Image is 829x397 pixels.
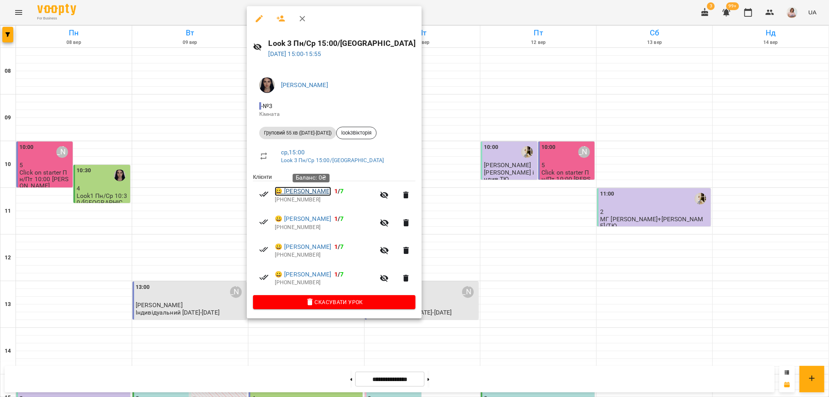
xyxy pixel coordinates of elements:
[269,50,321,58] a: [DATE] 15:00-15:55
[334,215,344,222] b: /
[275,224,375,231] p: [PHONE_NUMBER]
[259,217,269,227] svg: Візит сплачено
[275,187,331,196] a: 😀 [PERSON_NAME]
[296,174,326,181] span: Баланс: 0₴
[340,215,344,222] span: 7
[275,251,375,259] p: [PHONE_NUMBER]
[269,37,415,49] h6: Look 3 Пн/Ср 15:00/[GEOGRAPHIC_DATA]
[259,273,269,282] svg: Візит сплачено
[281,149,305,156] a: ср , 15:00
[334,243,338,250] span: 1
[334,187,344,195] b: /
[334,187,338,195] span: 1
[259,297,409,307] span: Скасувати Урок
[340,271,344,278] span: 7
[275,214,331,224] a: 😀 [PERSON_NAME]
[275,196,375,204] p: [PHONE_NUMBER]
[336,127,377,139] div: look3Вікторія
[275,242,331,252] a: 😀 [PERSON_NAME]
[253,295,415,309] button: Скасувати Урок
[340,243,344,250] span: 7
[253,173,415,295] ul: Клієнти
[259,110,409,118] p: Кімната
[334,215,338,222] span: 1
[340,187,344,195] span: 7
[281,157,384,163] a: Look 3 Пн/Ср 15:00/[GEOGRAPHIC_DATA]
[259,245,269,254] svg: Візит сплачено
[275,270,331,279] a: 😀 [PERSON_NAME]
[334,271,338,278] span: 1
[259,129,336,136] span: Груповий 55 хв ([DATE]-[DATE])
[334,271,344,278] b: /
[337,129,376,136] span: look3Вікторія
[281,81,328,89] a: [PERSON_NAME]
[275,279,375,287] p: [PHONE_NUMBER]
[259,189,269,199] svg: Візит сплачено
[334,243,344,250] b: /
[259,77,275,93] img: d6480efa1b5b973ff6e5205d609fee70.jpg
[259,102,274,110] span: - №3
